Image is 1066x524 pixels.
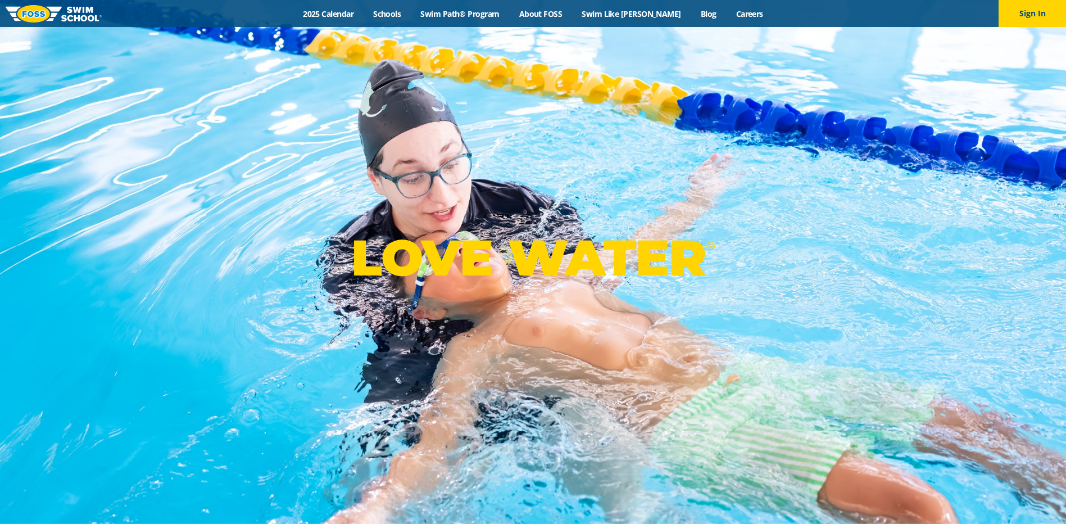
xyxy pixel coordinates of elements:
a: Schools [364,8,411,19]
a: Swim Path® Program [411,8,509,19]
a: Careers [726,8,773,19]
a: Blog [691,8,726,19]
sup: ® [706,239,715,253]
a: 2025 Calendar [293,8,364,19]
a: About FOSS [509,8,572,19]
img: FOSS Swim School Logo [6,5,102,22]
a: Swim Like [PERSON_NAME] [572,8,691,19]
p: LOVE WATER [351,228,715,288]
